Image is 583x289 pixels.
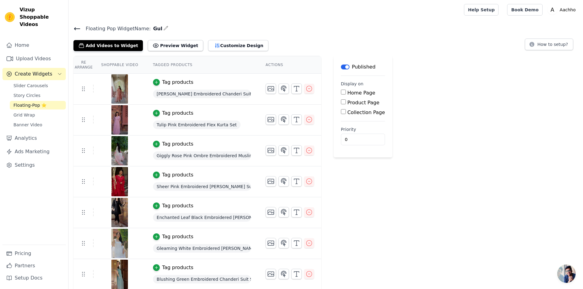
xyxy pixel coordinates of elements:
span: Tulip Pink Embroidered Flex Kurta Set [153,120,241,129]
th: Tagged Products [146,56,258,74]
a: Ads Marketing [2,146,66,158]
div: Tag products [162,79,193,86]
img: tn-1d9807f0967f46b2b31e2def01c51d32.png [111,74,128,104]
a: Slider Carousels [10,81,66,90]
div: Tag products [162,171,193,179]
button: Tag products [153,233,193,240]
span: Floating-Pop ⭐ [13,102,47,108]
button: A Aachho [547,4,578,15]
button: Change Thumbnail [266,176,276,187]
button: Add Videos to Widget [73,40,143,51]
button: Preview Widget [148,40,203,51]
a: How to setup? [525,43,573,49]
span: Slider Carousels [13,83,48,89]
div: Tag products [162,233,193,240]
span: Create Widgets [15,70,52,78]
a: Floating-Pop ⭐ [10,101,66,109]
th: Shoppable Video [94,56,145,74]
span: Sheer Pink Embroidered [PERSON_NAME] Suit Set [153,182,251,191]
img: tn-798e5997a1a34171ad34c97e16cd74b9.png [111,260,128,289]
div: Tag products [162,140,193,148]
a: Story Circles [10,91,66,100]
a: Analytics [2,132,66,144]
label: Collection Page [347,109,385,115]
span: Gleaming White Embroidered [PERSON_NAME] Set [153,244,251,253]
a: Help Setup [464,4,499,16]
button: Change Thumbnail [266,83,276,94]
span: Vizup Shoppable Videos [20,6,63,28]
a: Partners [2,260,66,272]
a: Open chat [557,265,576,283]
div: Tag products [162,202,193,209]
a: Pricing [2,247,66,260]
button: Change Thumbnail [266,269,276,279]
a: Book Demo [507,4,542,16]
img: tn-8ac5ffe6f5d24e719de1ebb8c9c59fdb.png [111,105,128,135]
div: Edit Name [163,24,168,33]
span: Gul [151,25,162,32]
span: Floating Pop Widget Name: [81,25,151,32]
button: Change Thumbnail [266,145,276,156]
button: Tag products [153,202,193,209]
img: tn-2272e5d950ad4acda97d5ac523a6cd4f.png [111,198,128,227]
button: How to setup? [525,39,573,50]
th: Actions [258,56,321,74]
label: Product Page [347,100,379,106]
button: Create Widgets [2,68,66,80]
img: tn-6b4a0ef3d3d04d8c9278d29b7409c02d.png [111,136,128,165]
a: Settings [2,159,66,171]
button: Customize Design [208,40,268,51]
button: Change Thumbnail [266,114,276,125]
text: A [551,7,554,13]
span: [PERSON_NAME] Embroidered Chanderi Suit Set [153,90,251,98]
a: Banner Video [10,120,66,129]
p: Published [352,63,376,71]
p: Aachho [557,4,578,15]
button: Tag products [153,140,193,148]
button: Change Thumbnail [266,238,276,248]
label: Home Page [347,90,375,96]
a: Upload Videos [2,53,66,65]
button: Tag products [153,264,193,271]
span: Giggly Rose Pink Ombre Embroidered Muslin Suit Set [153,151,251,160]
span: Story Circles [13,92,40,98]
img: tn-506766bb22c44c39ab17a10e6ae45176.png [111,167,128,196]
button: Tag products [153,79,193,86]
button: Tag products [153,109,193,117]
img: Vizup [5,12,15,22]
a: Grid Wrap [10,111,66,119]
label: Priority [341,126,385,132]
button: Change Thumbnail [266,207,276,217]
span: Blushing Green Embroidered Chanderi Suit Set [153,275,251,283]
span: Banner Video [13,122,42,128]
a: Home [2,39,66,51]
span: Enchanted Leaf Black Embroidered [PERSON_NAME] Set [153,213,251,222]
img: tn-1cad1fb8ede9444c8ae3f266d91ed00b.png [111,229,128,258]
legend: Display on [341,81,364,87]
th: Re Arrange [73,56,94,74]
span: Grid Wrap [13,112,35,118]
button: Tag products [153,171,193,179]
div: Tag products [162,264,193,271]
div: Tag products [162,109,193,117]
a: Setup Docs [2,272,66,284]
